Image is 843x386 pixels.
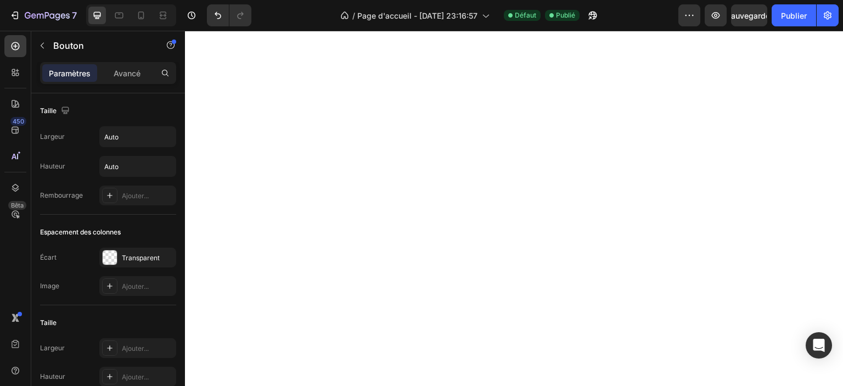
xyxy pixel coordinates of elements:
[772,4,816,26] button: Publier
[4,4,82,26] button: 7
[806,332,832,359] div: Ouvrir Intercom Messenger
[122,254,160,262] font: Transparent
[726,11,773,20] font: Sauvegarder
[72,10,77,21] font: 7
[40,318,57,327] font: Taille
[122,282,149,290] font: Ajouter...
[731,4,767,26] button: Sauvegarder
[53,40,84,51] font: Bouton
[114,69,140,78] font: Avancé
[100,156,176,176] input: Auto
[13,118,24,125] font: 450
[53,39,147,52] p: Bouton
[185,31,843,386] iframe: Zone de conception
[49,69,91,78] font: Paramètres
[122,192,149,200] font: Ajouter...
[122,344,149,353] font: Ajouter...
[40,228,121,236] font: Espacement des colonnes
[40,282,59,290] font: Image
[11,202,24,209] font: Bêta
[515,11,536,19] font: Défaut
[781,11,807,20] font: Publier
[40,107,57,115] font: Taille
[207,4,251,26] div: Annuler/Rétablir
[40,344,65,352] font: Largeur
[100,127,176,147] input: Auto
[352,11,355,20] font: /
[40,162,65,170] font: Hauteur
[40,191,83,199] font: Rembourrage
[40,372,65,381] font: Hauteur
[357,11,477,20] font: Page d'accueil - [DATE] 23:16:57
[40,253,57,261] font: Écart
[122,373,149,381] font: Ajouter...
[40,132,65,141] font: Largeur
[556,11,575,19] font: Publié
